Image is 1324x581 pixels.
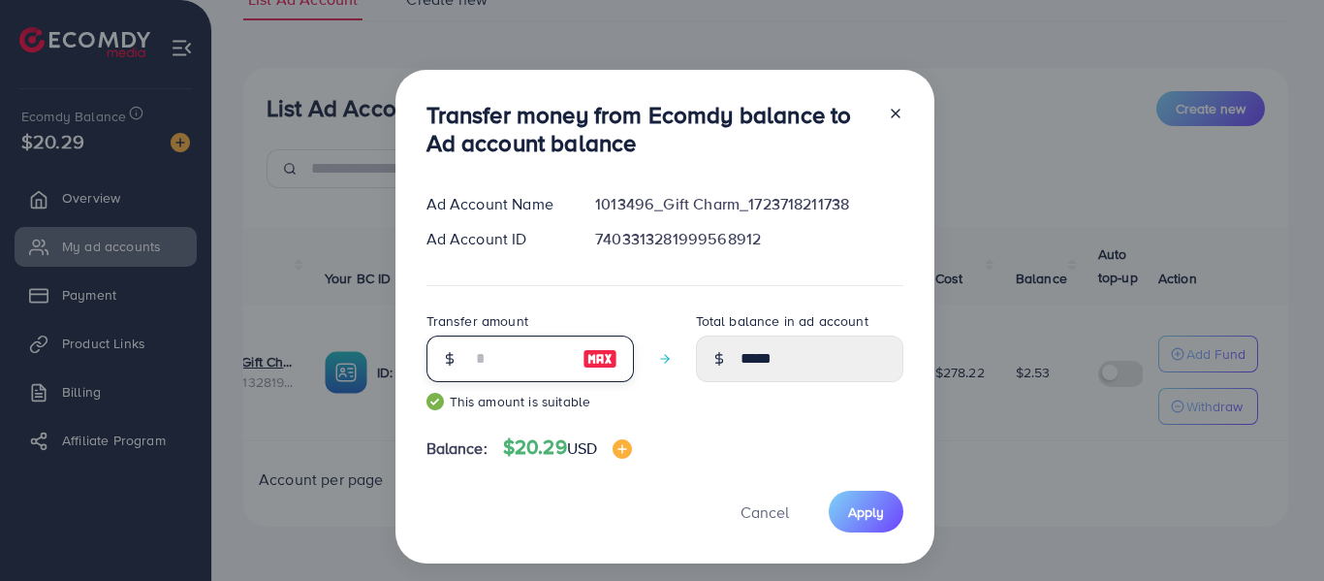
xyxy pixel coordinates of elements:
[567,437,597,459] span: USD
[426,101,872,157] h3: Transfer money from Ecomdy balance to Ad account balance
[696,311,868,331] label: Total balance in ad account
[426,437,488,460] span: Balance:
[503,436,632,460] h4: $20.29
[426,393,444,410] img: guide
[580,228,918,250] div: 7403313281999568912
[580,193,918,215] div: 1013496_Gift Charm_1723718211738
[1242,494,1309,566] iframe: Chat
[848,502,884,522] span: Apply
[426,311,528,331] label: Transfer amount
[411,193,581,215] div: Ad Account Name
[426,392,634,411] small: This amount is suitable
[411,228,581,250] div: Ad Account ID
[716,491,813,533] button: Cancel
[741,501,789,523] span: Cancel
[829,491,903,533] button: Apply
[613,439,632,459] img: image
[583,347,617,371] img: image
